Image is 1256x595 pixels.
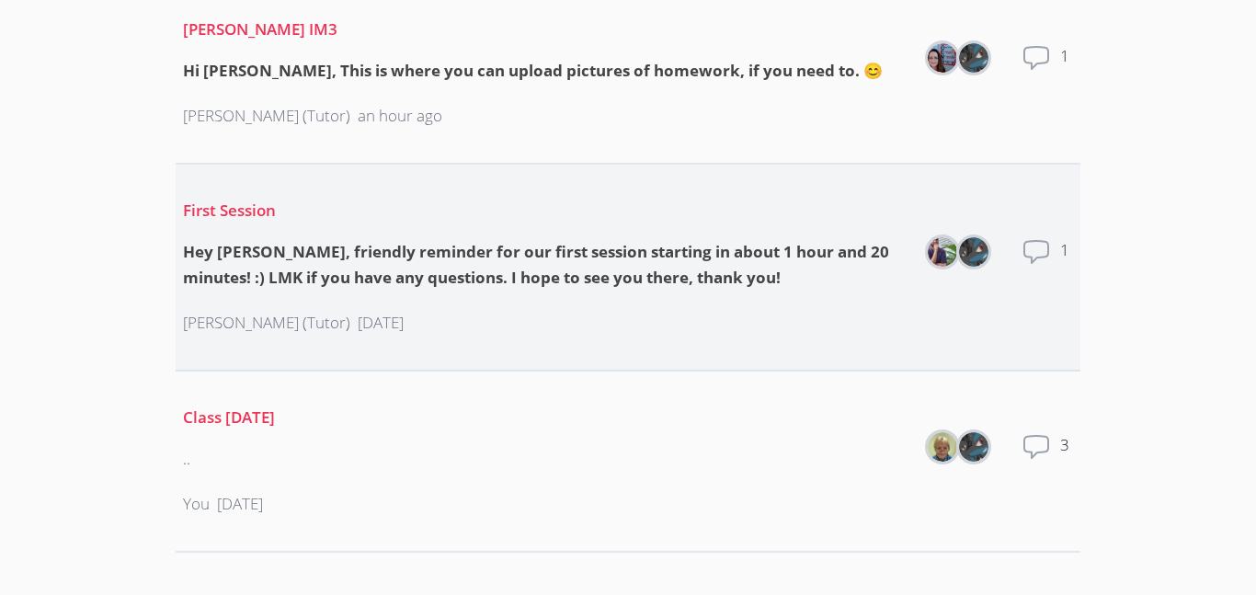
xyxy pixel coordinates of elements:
img: Jason Escobar [959,237,988,267]
p: [DATE] [358,310,404,337]
img: Leah Hoff [928,43,957,73]
dd: 1 [1060,43,1073,102]
div: Hi [PERSON_NAME], This is where you can upload pictures of homework, if you need to. 😊 [183,58,883,85]
img: ELENA KUCHINA [928,432,957,462]
p: [PERSON_NAME] (Tutor) [183,103,350,130]
dd: 3 [1060,432,1073,491]
img: Jason Escobar [959,43,988,73]
p: You [183,491,210,518]
p: [PERSON_NAME] (Tutor) [183,310,350,337]
a: First Session [183,200,276,221]
div: .. [183,446,275,473]
img: Zachary D'Esposito [928,237,957,267]
a: Class [DATE] [183,406,275,428]
p: an hour ago [358,103,442,130]
img: Jason Escobar [959,432,988,462]
a: [PERSON_NAME] IM3 [183,18,337,40]
div: Hey [PERSON_NAME], friendly reminder for our first session starting in about 1 hour and 20 minute... [183,239,908,292]
dd: 1 [1060,237,1073,296]
p: [DATE] [217,491,263,518]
